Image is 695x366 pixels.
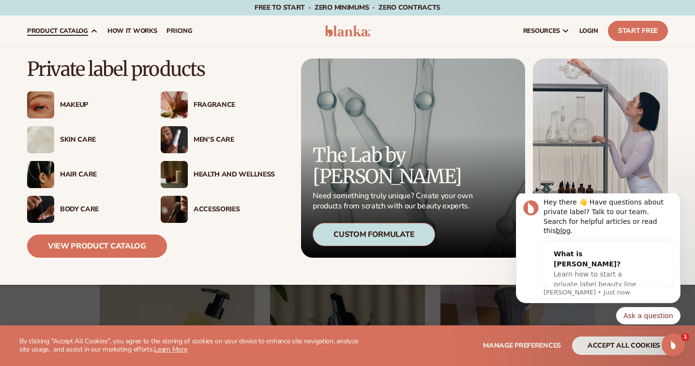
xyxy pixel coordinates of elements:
[518,15,574,46] a: resources
[27,91,54,118] img: Female with glitter eye makeup.
[325,25,370,37] img: logo
[60,101,141,109] div: Makeup
[103,15,162,46] a: How It Works
[662,333,685,356] iframe: Intercom live chat
[162,15,197,46] a: pricing
[52,56,142,76] div: What is [PERSON_NAME]?
[27,196,141,223] a: Male hand applying moisturizer. Body Care
[42,95,172,103] p: Message from Lee, sent Just now
[107,27,157,35] span: How It Works
[55,33,69,41] a: blog
[194,205,275,214] div: Accessories
[27,126,54,153] img: Cream moisturizer swatch.
[161,91,188,118] img: Pink blooming flower.
[115,114,179,131] button: Quick reply: Ask a question
[161,196,188,223] img: Female with makeup brush.
[15,114,179,131] div: Quick reply options
[483,337,561,355] button: Manage preferences
[42,4,172,42] div: Hey there 👋 Have questions about private label? Talk to our team. Search for helpful articles or ...
[313,223,435,246] div: Custom Formulate
[27,234,167,258] a: View Product Catalog
[161,91,275,118] a: Pink blooming flower. Fragrance
[483,341,561,350] span: Manage preferences
[27,126,141,153] a: Cream moisturizer swatch. Skin Care
[161,161,188,188] img: Candles and incense on table.
[27,59,275,80] p: Private label products
[27,196,54,223] img: Male hand applying moisturizer.
[22,15,103,46] a: product catalog
[27,27,88,35] span: product catalog
[313,145,475,187] p: The Lab by [PERSON_NAME]
[523,27,560,35] span: resources
[161,196,275,223] a: Female with makeup brush. Accessories
[27,161,54,188] img: Female hair pulled back with clips.
[161,126,188,153] img: Male holding moisturizer bottle.
[681,333,689,341] span: 1
[52,77,135,105] span: Learn how to start a private label beauty line with [PERSON_NAME]
[574,15,603,46] a: LOGIN
[194,136,275,144] div: Men’s Care
[42,4,172,93] div: Message content
[255,3,440,12] span: Free to start · ZERO minimums · ZERO contracts
[19,337,362,354] p: By clicking "Accept All Cookies", you agree to the storing of cookies on your device to enhance s...
[60,205,141,214] div: Body Care
[60,171,141,179] div: Hair Care
[22,7,37,22] img: Profile image for Lee
[27,161,141,188] a: Female hair pulled back with clips. Hair Care
[301,59,525,258] a: Microscopic product formula. The Lab by [PERSON_NAME] Need something truly unique? Create your ow...
[608,21,668,41] a: Start Free
[533,59,668,258] img: Female in lab with equipment.
[313,191,475,211] p: Need something truly unique? Create your own products from scratch with our beauty experts.
[161,126,275,153] a: Male holding moisturizer bottle. Men’s Care
[43,48,152,114] div: What is [PERSON_NAME]?Learn how to start a private label beauty line with [PERSON_NAME]
[501,193,695,330] iframe: Intercom notifications message
[27,91,141,118] a: Female with glitter eye makeup. Makeup
[194,171,275,179] div: Health And Wellness
[166,27,192,35] span: pricing
[60,136,141,144] div: Skin Care
[154,345,187,354] a: Learn More
[572,337,676,355] button: accept all cookies
[161,161,275,188] a: Candles and incense on table. Health And Wellness
[579,27,598,35] span: LOGIN
[194,101,275,109] div: Fragrance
